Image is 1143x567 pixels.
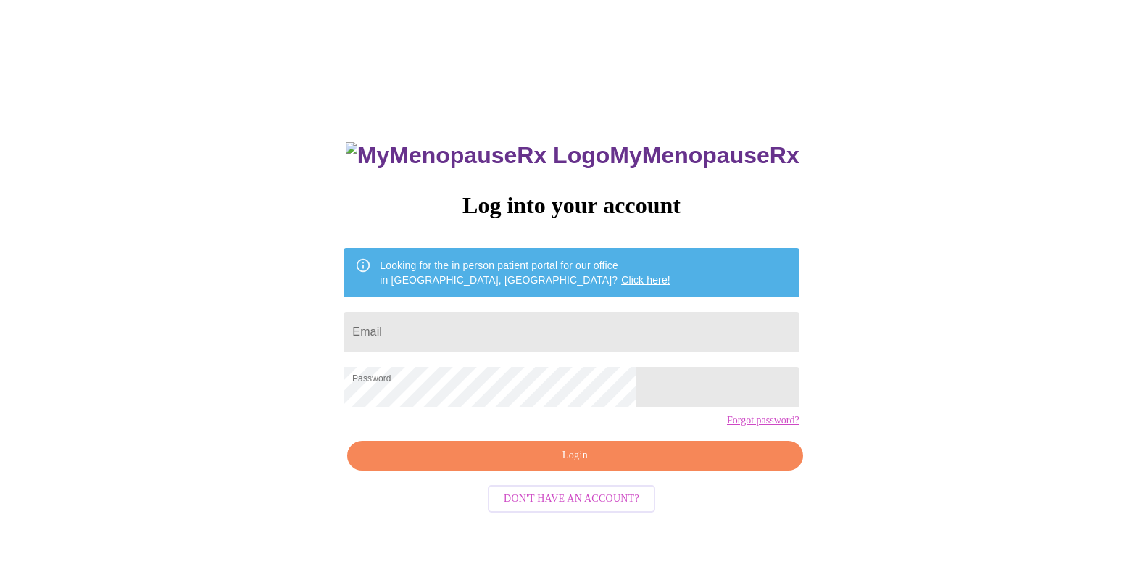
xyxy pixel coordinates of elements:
h3: MyMenopauseRx [346,142,799,169]
a: Forgot password? [727,415,799,426]
h3: Log into your account [344,192,799,219]
button: Login [347,441,802,471]
div: Looking for the in person patient portal for our office in [GEOGRAPHIC_DATA], [GEOGRAPHIC_DATA]? [380,252,670,293]
a: Don't have an account? [484,492,659,504]
button: Don't have an account? [488,485,655,513]
span: Don't have an account? [504,490,639,508]
a: Click here! [621,274,670,286]
img: MyMenopauseRx Logo [346,142,610,169]
span: Login [364,447,786,465]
